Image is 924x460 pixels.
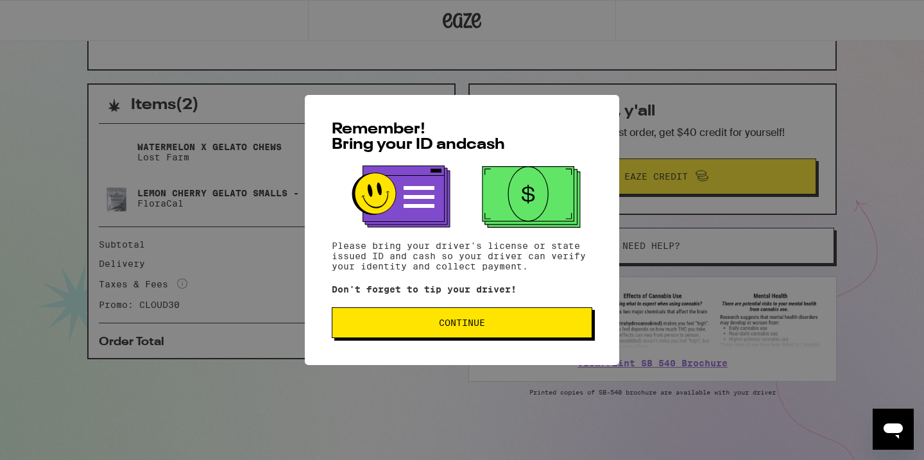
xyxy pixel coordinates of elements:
[332,307,592,338] button: Continue
[332,241,592,271] p: Please bring your driver's license or state issued ID and cash so your driver can verify your ide...
[439,318,485,327] span: Continue
[873,409,914,450] iframe: Button to launch messaging window
[332,284,592,294] p: Don't forget to tip your driver!
[332,122,505,153] span: Remember! Bring your ID and cash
